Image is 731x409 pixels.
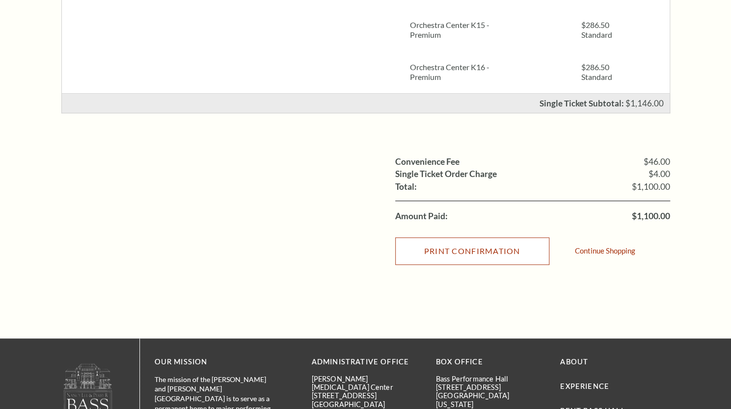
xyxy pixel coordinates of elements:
a: Continue Shopping [575,247,635,255]
p: Orchestra Center K15 - Premium [410,20,512,40]
p: BOX OFFICE [436,356,545,368]
span: $1,146.00 [625,98,664,108]
span: $4.00 [649,170,670,179]
p: Administrative Office [312,356,421,368]
p: Single Ticket Subtotal: [540,99,624,107]
label: Amount Paid: [395,212,448,221]
span: $286.50 Standard [581,62,612,81]
p: Orchestra Center K16 - Premium [410,62,512,82]
p: Bass Performance Hall [436,375,545,383]
p: OUR MISSION [155,356,277,368]
a: Experience [560,382,609,390]
p: [PERSON_NAME][MEDICAL_DATA] Center [312,375,421,392]
p: [STREET_ADDRESS] [312,391,421,400]
span: $1,100.00 [632,182,670,191]
span: $286.50 Standard [581,20,612,39]
input: Print Confirmation [395,237,549,265]
span: $46.00 [644,157,670,166]
p: [STREET_ADDRESS] [436,383,545,391]
label: Convenience Fee [395,157,460,166]
span: $1,100.00 [632,212,670,221]
a: About [560,358,588,366]
label: Single Ticket Order Charge [395,170,497,179]
label: Total: [395,182,417,191]
p: [GEOGRAPHIC_DATA][US_STATE] [436,391,545,409]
